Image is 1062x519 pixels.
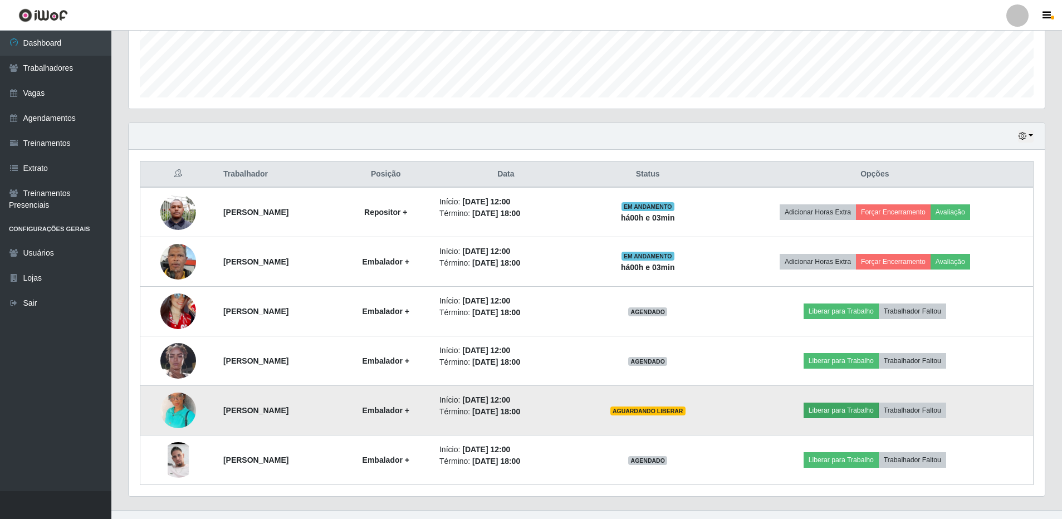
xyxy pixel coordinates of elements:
[628,456,667,465] span: AGENDADO
[439,394,572,406] li: Início:
[223,307,288,316] strong: [PERSON_NAME]
[621,263,675,272] strong: há 00 h e 03 min
[160,329,196,393] img: 1758551012559.jpeg
[621,202,674,211] span: EM ANDAMENTO
[472,407,520,416] time: [DATE] 18:00
[439,444,572,456] li: Início:
[439,345,572,356] li: Início:
[439,257,572,269] li: Término:
[579,161,717,188] th: Status
[439,406,572,418] li: Término:
[717,161,1034,188] th: Opções
[879,353,946,369] button: Trabalhador Faltou
[439,307,572,319] li: Término:
[160,244,196,280] img: 1746119753008.jpeg
[439,246,572,257] li: Início:
[472,258,520,267] time: [DATE] 18:00
[363,307,409,316] strong: Embalador +
[462,395,510,404] time: [DATE] 12:00
[364,208,407,217] strong: Repositor +
[363,406,409,415] strong: Embalador +
[223,257,288,266] strong: [PERSON_NAME]
[879,303,946,319] button: Trabalhador Faltou
[18,8,68,22] img: CoreUI Logo
[780,204,856,220] button: Adicionar Horas Extra
[628,357,667,366] span: AGENDADO
[462,445,510,454] time: [DATE] 12:00
[462,346,510,355] time: [DATE] 12:00
[472,457,520,466] time: [DATE] 18:00
[363,356,409,365] strong: Embalador +
[462,296,510,305] time: [DATE] 12:00
[856,254,931,270] button: Forçar Encerramento
[439,295,572,307] li: Início:
[217,161,339,188] th: Trabalhador
[223,406,288,415] strong: [PERSON_NAME]
[439,196,572,208] li: Início:
[879,452,946,468] button: Trabalhador Faltou
[433,161,579,188] th: Data
[621,252,674,261] span: EM ANDAMENTO
[223,456,288,464] strong: [PERSON_NAME]
[804,353,879,369] button: Liberar para Trabalho
[804,452,879,468] button: Liberar para Trabalho
[439,456,572,467] li: Término:
[856,204,931,220] button: Forçar Encerramento
[462,197,510,206] time: [DATE] 12:00
[223,356,288,365] strong: [PERSON_NAME]
[160,379,196,442] img: 1758382389452.jpeg
[780,254,856,270] button: Adicionar Horas Extra
[363,456,409,464] strong: Embalador +
[804,403,879,418] button: Liberar para Trabalho
[931,254,970,270] button: Avaliação
[223,208,288,217] strong: [PERSON_NAME]
[472,209,520,218] time: [DATE] 18:00
[462,247,510,256] time: [DATE] 12:00
[472,358,520,366] time: [DATE] 18:00
[472,308,520,317] time: [DATE] 18:00
[363,257,409,266] strong: Embalador +
[160,420,196,500] img: 1759071360619.jpeg
[804,303,879,319] button: Liberar para Trabalho
[160,180,196,244] img: 1756564773728.jpeg
[439,208,572,219] li: Término:
[621,213,675,222] strong: há 00 h e 03 min
[931,204,970,220] button: Avaliação
[628,307,667,316] span: AGENDADO
[610,407,686,415] span: AGUARDANDO LIBERAR
[339,161,433,188] th: Posição
[439,356,572,368] li: Término:
[160,273,196,350] img: 1757945736151.jpeg
[879,403,946,418] button: Trabalhador Faltou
